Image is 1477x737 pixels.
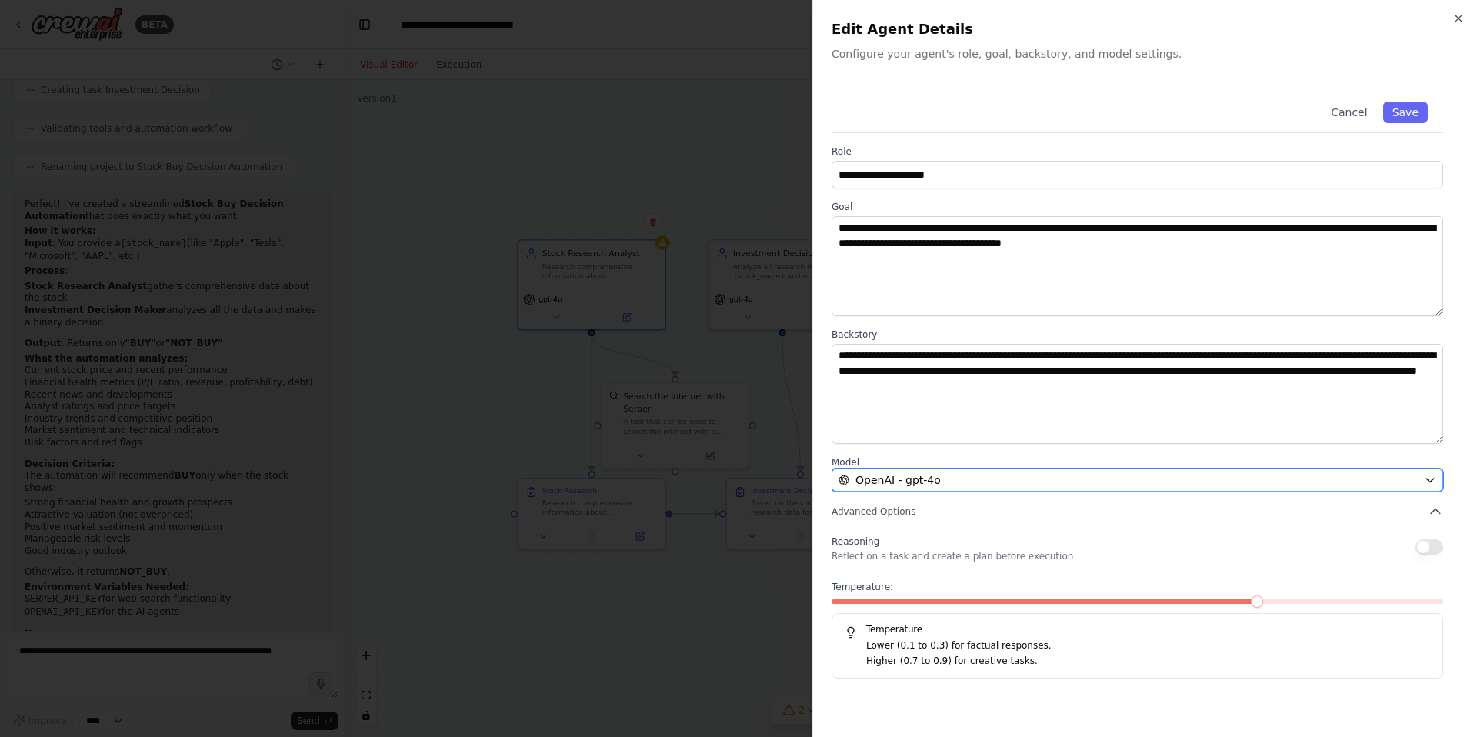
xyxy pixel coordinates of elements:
[832,504,1443,519] button: Advanced Options
[855,472,941,488] span: OpenAI - gpt-4o
[832,505,915,518] span: Advanced Options
[832,145,1443,158] label: Role
[845,623,1430,635] h5: Temperature
[832,456,1443,469] label: Model
[832,550,1073,562] p: Reflect on a task and create a plan before execution
[832,46,1459,62] p: Configure your agent's role, goal, backstory, and model settings.
[832,201,1443,213] label: Goal
[832,581,893,593] span: Temperature:
[1322,102,1376,123] button: Cancel
[832,469,1443,492] button: OpenAI - gpt-4o
[832,18,1459,40] h2: Edit Agent Details
[1383,102,1428,123] button: Save
[832,536,879,547] span: Reasoning
[866,654,1430,669] p: Higher (0.7 to 0.9) for creative tasks.
[866,639,1430,654] p: Lower (0.1 to 0.3) for factual responses.
[832,328,1443,341] label: Backstory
